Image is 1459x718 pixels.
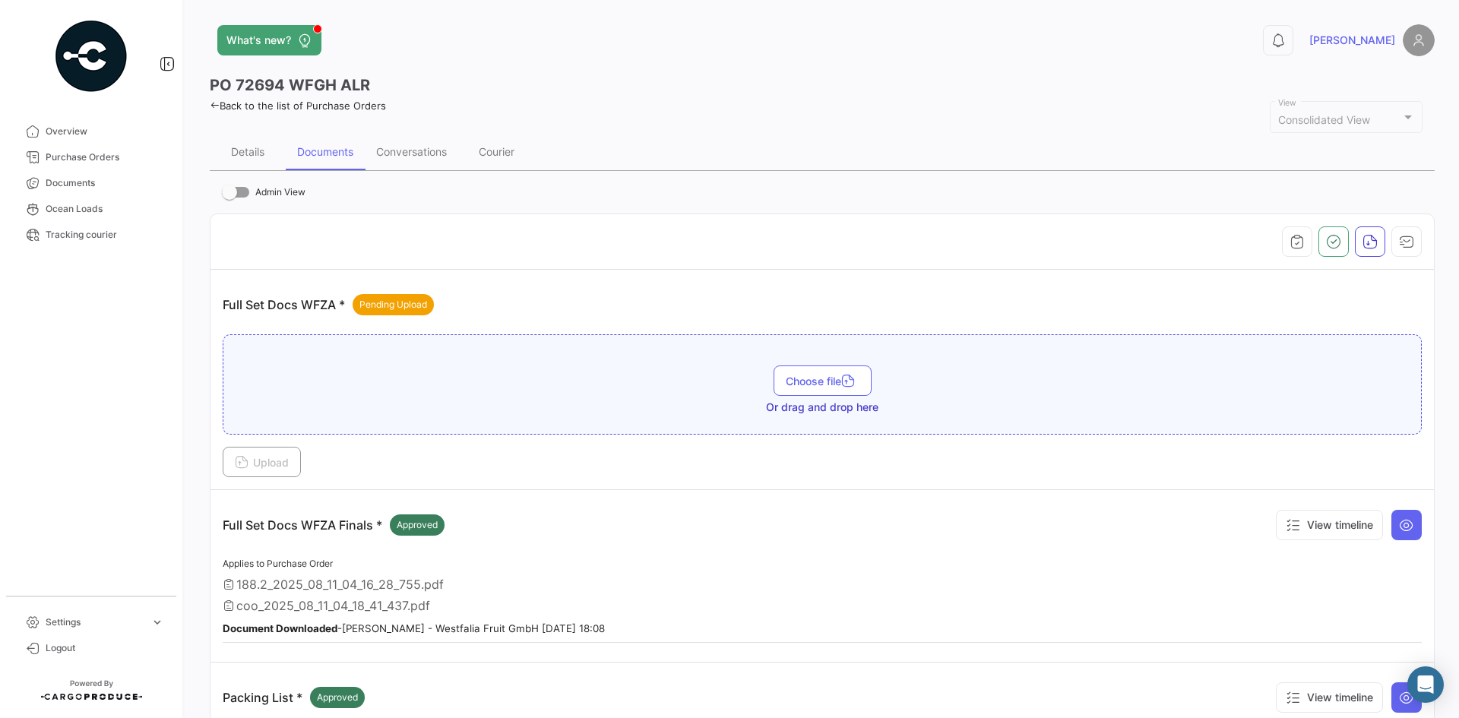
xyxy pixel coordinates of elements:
[223,558,333,569] span: Applies to Purchase Order
[1309,33,1395,48] span: [PERSON_NAME]
[223,447,301,477] button: Upload
[376,145,447,158] div: Conversations
[12,196,170,222] a: Ocean Loads
[231,145,264,158] div: Details
[766,400,878,415] span: Or drag and drop here
[53,18,129,94] img: powered-by.png
[236,598,430,613] span: coo_2025_08_11_04_18_41_437.pdf
[774,365,872,396] button: Choose file
[223,514,445,536] p: Full Set Docs WFZA Finals *
[12,170,170,196] a: Documents
[226,33,291,48] span: What's new?
[46,641,164,655] span: Logout
[1278,113,1370,126] mat-select-trigger: Consolidated View
[12,222,170,248] a: Tracking courier
[235,456,289,469] span: Upload
[786,375,859,387] span: Choose file
[12,144,170,170] a: Purchase Orders
[223,622,337,634] b: Document Downloaded
[46,202,164,216] span: Ocean Loads
[46,228,164,242] span: Tracking courier
[217,25,321,55] button: What's new?
[255,183,305,201] span: Admin View
[12,119,170,144] a: Overview
[1276,682,1383,713] button: View timeline
[223,687,365,708] p: Packing List *
[317,691,358,704] span: Approved
[359,298,427,312] span: Pending Upload
[1276,510,1383,540] button: View timeline
[150,615,164,629] span: expand_more
[1403,24,1435,56] img: placeholder-user.png
[46,125,164,138] span: Overview
[210,74,370,96] h3: PO 72694 WFGH ALR
[46,176,164,190] span: Documents
[479,145,514,158] div: Courier
[223,622,605,634] small: - [PERSON_NAME] - Westfalia Fruit GmbH [DATE] 18:08
[236,577,444,592] span: 188.2_2025_08_11_04_16_28_755.pdf
[46,150,164,164] span: Purchase Orders
[46,615,144,629] span: Settings
[210,100,386,112] a: Back to the list of Purchase Orders
[397,518,438,532] span: Approved
[223,294,434,315] p: Full Set Docs WFZA *
[297,145,353,158] div: Documents
[1407,666,1444,703] div: Abrir Intercom Messenger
